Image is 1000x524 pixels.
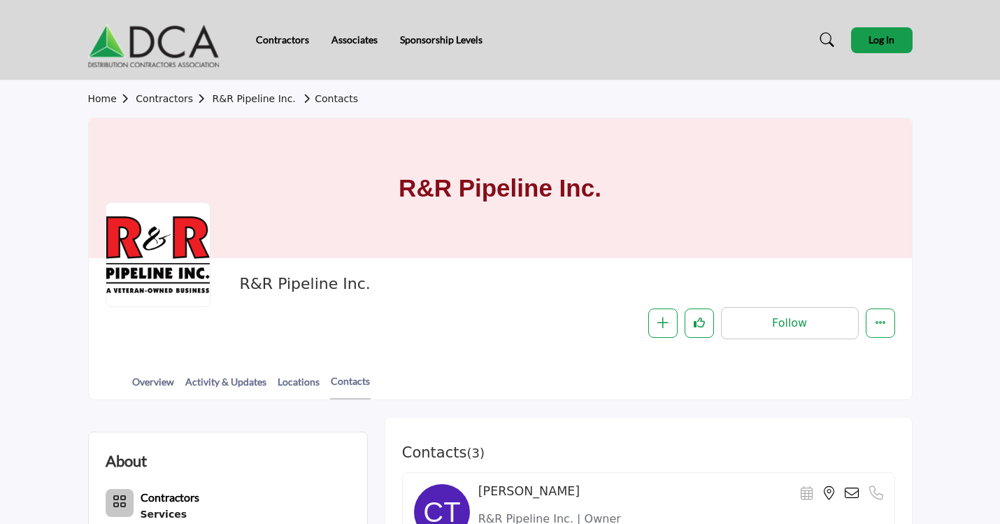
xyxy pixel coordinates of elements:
[213,93,296,104] a: R&R Pipeline Inc.
[466,446,485,460] span: ( )
[277,374,320,399] a: Locations
[141,506,301,524] div: Comprehensive offerings for pipeline construction, maintenance, and repair across various infrast...
[400,34,483,45] a: Sponsorship Levels
[106,489,134,517] button: Category Icon
[471,446,479,460] span: 3
[141,490,199,504] b: Contractors
[185,374,267,399] a: Activity & Updates
[721,307,859,339] button: Follow
[685,309,714,338] button: Like
[402,444,485,462] h3: Contacts
[131,374,175,399] a: Overview
[256,34,309,45] a: Contractors
[869,34,894,45] span: Log In
[806,29,843,51] a: Search
[478,484,580,499] h4: [PERSON_NAME]
[399,118,601,258] h1: R&R Pipeline Inc.
[88,12,227,68] img: site Logo
[136,93,212,104] a: Contractors
[851,27,913,53] button: Log In
[106,449,147,472] h2: About
[239,275,624,293] h2: R&R Pipeline Inc.
[331,34,378,45] a: Associates
[141,506,301,524] a: Services
[141,493,199,504] a: Contractors
[88,93,136,104] a: Home
[866,309,895,338] button: More details
[299,93,358,104] a: Contacts
[330,374,371,399] a: Contacts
